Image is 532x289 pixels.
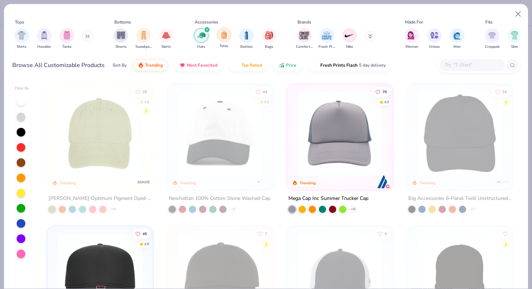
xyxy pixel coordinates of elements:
span: Unisex [429,44,440,50]
button: Price [273,59,302,71]
button: filter button [37,28,51,50]
button: Close [511,7,525,21]
div: Filter By [15,86,29,91]
img: Nike Image [344,30,355,41]
span: Tanks [62,44,72,50]
span: Women [405,44,418,50]
button: filter button [60,28,74,50]
img: Bags Image [265,31,273,39]
button: Like [372,87,390,97]
button: Like [254,229,270,239]
span: 45 [143,232,147,236]
div: filter for Bottles [239,28,254,50]
img: Cropped Image [488,31,496,39]
div: Accessories [195,19,218,25]
span: Fresh Prints Flash [320,62,358,68]
button: Like [132,87,151,97]
span: 24 [502,90,507,93]
img: Fresh Prints Image [321,30,332,41]
button: filter button [159,28,173,50]
span: Hoodies [37,44,51,50]
button: filter button [114,28,128,50]
span: 5 [385,232,387,236]
button: filter button [296,28,313,50]
button: filter button [239,28,254,50]
span: Top Rated [241,62,262,68]
img: d77f1ec2-bb90-48d6-8f7f-dc067ae8652d [174,91,266,176]
button: filter button [262,28,276,50]
span: Price [286,62,296,68]
button: filter button [318,28,335,50]
img: c9fea274-f619-4c4e-8933-45f8a9322603 [266,91,358,176]
div: filter for Unisex [427,28,442,50]
span: Most Favorited [187,62,218,68]
div: filter for Hoodies [37,28,51,50]
span: Shirts [17,44,26,50]
span: Bottles [240,44,253,50]
button: filter button [485,28,499,50]
span: Comfort Colors [296,44,313,50]
span: Bags [265,44,273,50]
span: Slim [511,44,518,50]
div: filter for Skirts [159,28,173,50]
span: Shorts [115,44,127,50]
span: Hats [197,44,205,50]
img: Skirts Image [162,31,170,39]
img: Comfort Colors Image [299,30,310,41]
img: Mega Cap Inc logo [376,175,391,189]
button: Most Favorited [174,59,223,71]
button: Like [252,87,270,97]
button: Like [132,229,151,239]
span: + 9 [231,207,235,211]
img: Unisex Image [430,31,439,39]
button: filter button [342,28,357,50]
span: + 7 [471,207,474,211]
div: Big Accessories 6-Panel Twill Unstructured Cap [408,194,511,203]
span: 5 day delivery [359,61,386,70]
span: + 31 [350,207,355,211]
img: Shorts Image [117,31,125,39]
span: Totes [219,43,228,49]
div: filter for Bags [262,28,276,50]
div: filter for Nike [342,28,357,50]
img: Big Accessories logo [496,175,511,189]
img: Tanks Image [63,31,71,39]
div: filter for Men [450,28,464,50]
img: trending.gif [138,62,144,68]
img: 571354c7-8467-49dc-b410-bf13f3113a40 [414,91,506,176]
div: filter for Comfort Colors [296,28,313,50]
div: filter for Tanks [60,28,74,50]
span: 7 [265,232,267,236]
button: filter button [217,28,231,50]
button: Trending [132,59,168,71]
div: filter for Fresh Prints [318,28,335,50]
img: TopRated.gif [234,62,240,68]
div: 5.0 [264,99,269,105]
button: Like [491,87,510,97]
img: Hoodies Image [40,31,48,39]
img: Hats Image [197,31,206,39]
div: 4.8 [144,242,149,247]
span: 70 [383,90,387,93]
button: filter button [507,28,522,50]
span: Nike [346,44,353,50]
img: Adams logo [137,175,151,189]
div: Browse All Customizable Products [12,61,105,70]
div: Newhattan 100% Cotton Stone Washed Cap [169,194,270,203]
div: Fits [485,19,493,25]
div: Tops [15,19,24,25]
div: Brands [297,19,311,25]
div: filter for Shorts [114,28,128,50]
img: Shirts Image [17,31,26,39]
img: Men Image [453,31,461,39]
span: Sweatpants [135,44,152,50]
button: Like [500,229,510,239]
button: Top Rated [229,59,267,71]
div: Made For [405,19,423,25]
span: + 34 [110,207,116,211]
span: 25 [143,90,147,93]
button: filter button [194,28,208,50]
button: filter button [427,28,442,50]
input: Try "T-Shirt" [444,61,500,69]
span: Cropped [485,44,499,50]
